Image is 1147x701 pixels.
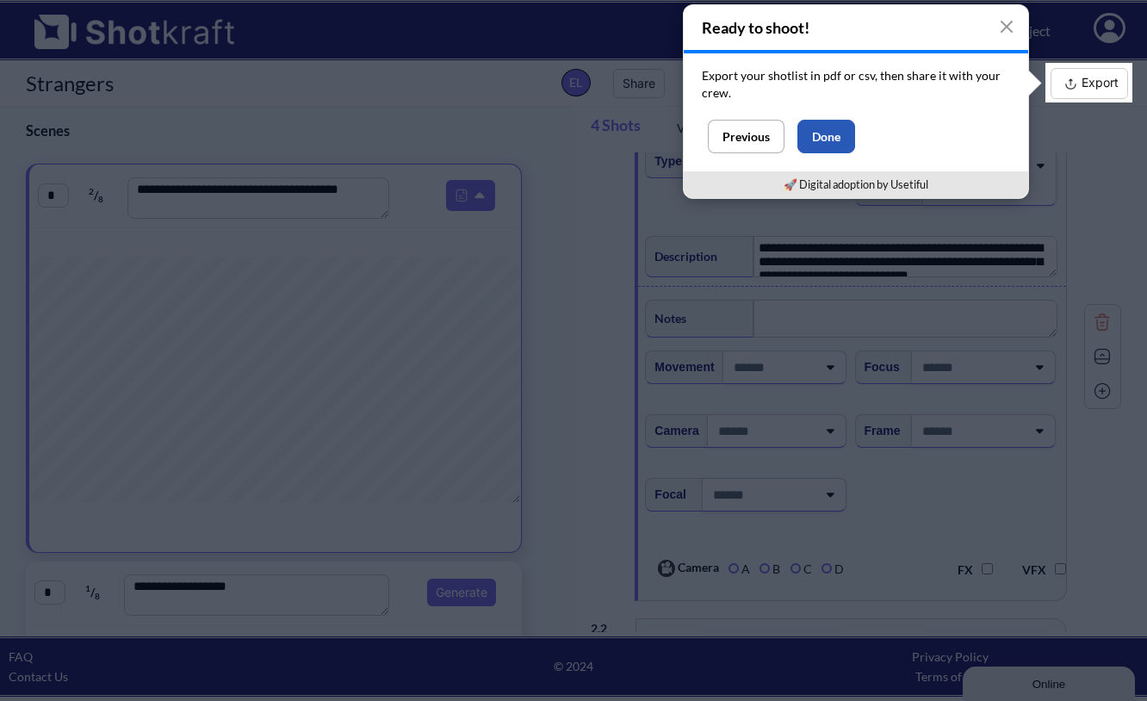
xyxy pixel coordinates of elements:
[784,177,928,191] a: 🚀 Digital adoption by Usetiful
[797,120,855,153] button: Done
[1051,68,1128,99] button: Export
[702,67,1010,102] p: Export your shotlist in pdf or csv, then share it with your crew.
[708,120,784,153] button: Previous
[1060,73,1082,95] img: Export Icon
[684,5,1028,50] h4: Ready to shoot!
[13,15,159,28] div: Online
